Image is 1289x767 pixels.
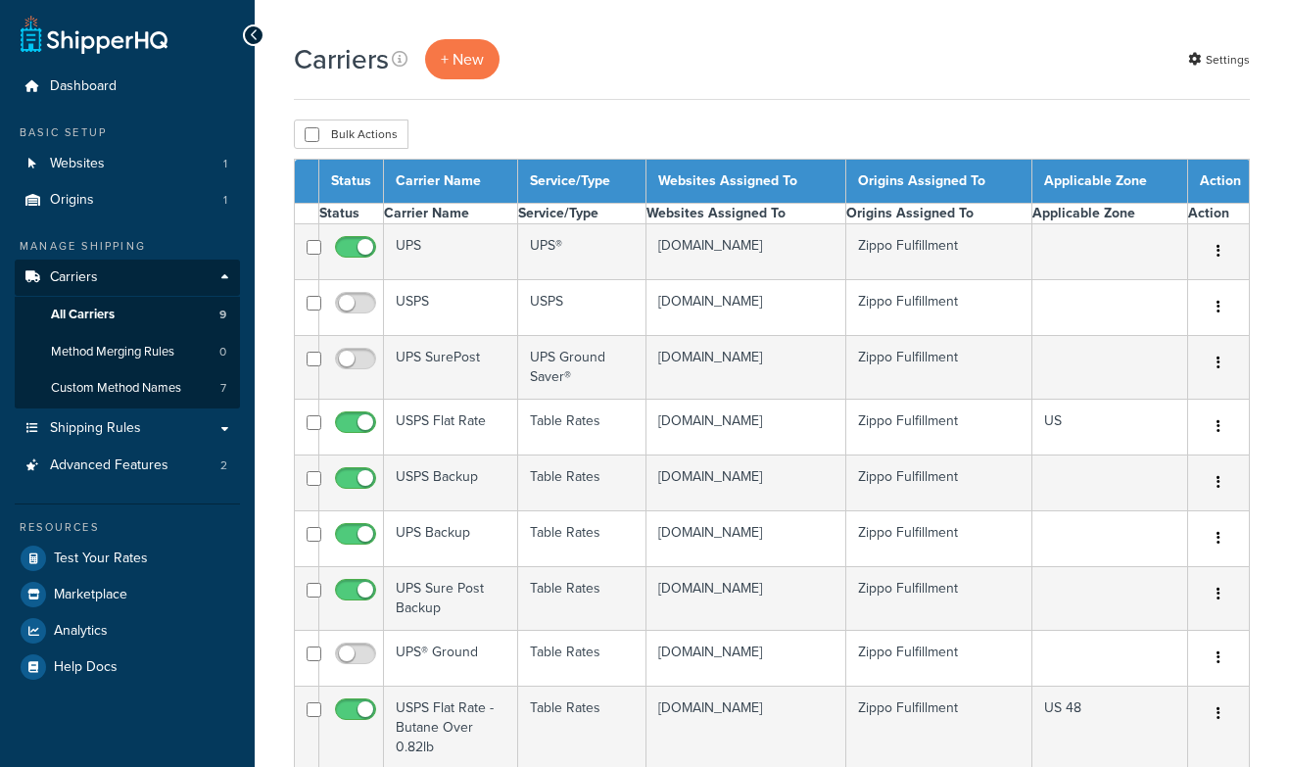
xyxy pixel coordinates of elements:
[645,631,845,687] td: [DOMAIN_NAME]
[645,567,845,631] td: [DOMAIN_NAME]
[54,659,118,676] span: Help Docs
[384,336,518,400] td: UPS SurePost
[15,577,240,612] a: Marketplace
[15,146,240,182] li: Websites
[384,280,518,336] td: USPS
[1031,204,1187,224] th: Applicable Zone
[15,541,240,576] a: Test Your Rates
[518,631,646,687] td: Table Rates
[645,511,845,567] td: [DOMAIN_NAME]
[846,400,1032,455] td: Zippo Fulfillment
[846,204,1032,224] th: Origins Assigned To
[1031,160,1187,204] th: Applicable Zone
[645,204,845,224] th: Websites Assigned To
[219,307,226,323] span: 9
[223,192,227,209] span: 1
[1031,400,1187,455] td: US
[21,15,167,54] a: ShipperHQ Home
[15,260,240,408] li: Carriers
[384,567,518,631] td: UPS Sure Post Backup
[15,146,240,182] a: Websites 1
[1188,160,1250,204] th: Action
[15,69,240,105] a: Dashboard
[15,613,240,648] a: Analytics
[384,631,518,687] td: UPS® Ground
[518,160,646,204] th: Service/Type
[645,455,845,511] td: [DOMAIN_NAME]
[15,297,240,333] li: All Carriers
[15,448,240,484] li: Advanced Features
[518,400,646,455] td: Table Rates
[846,455,1032,511] td: Zippo Fulfillment
[425,39,500,79] a: + New
[294,40,389,78] h1: Carriers
[645,336,845,400] td: [DOMAIN_NAME]
[15,519,240,536] div: Resources
[50,156,105,172] span: Websites
[645,224,845,280] td: [DOMAIN_NAME]
[51,344,174,360] span: Method Merging Rules
[1188,46,1250,73] a: Settings
[846,336,1032,400] td: Zippo Fulfillment
[319,160,384,204] th: Status
[50,192,94,209] span: Origins
[384,204,518,224] th: Carrier Name
[223,156,227,172] span: 1
[518,224,646,280] td: UPS®
[15,334,240,370] li: Method Merging Rules
[294,120,408,149] button: Bulk Actions
[15,297,240,333] a: All Carriers 9
[645,160,845,204] th: Websites Assigned To
[645,280,845,336] td: [DOMAIN_NAME]
[50,457,168,474] span: Advanced Features
[846,280,1032,336] td: Zippo Fulfillment
[384,160,518,204] th: Carrier Name
[15,370,240,407] a: Custom Method Names 7
[518,567,646,631] td: Table Rates
[219,344,226,360] span: 0
[319,204,384,224] th: Status
[15,334,240,370] a: Method Merging Rules 0
[51,307,115,323] span: All Carriers
[15,448,240,484] a: Advanced Features 2
[846,511,1032,567] td: Zippo Fulfillment
[50,78,117,95] span: Dashboard
[220,380,226,397] span: 7
[54,623,108,640] span: Analytics
[15,260,240,296] a: Carriers
[846,224,1032,280] td: Zippo Fulfillment
[518,204,646,224] th: Service/Type
[846,567,1032,631] td: Zippo Fulfillment
[15,370,240,407] li: Custom Method Names
[518,336,646,400] td: UPS Ground Saver®
[846,631,1032,687] td: Zippo Fulfillment
[15,410,240,447] a: Shipping Rules
[50,420,141,437] span: Shipping Rules
[846,160,1032,204] th: Origins Assigned To
[220,457,227,474] span: 2
[54,551,148,567] span: Test Your Rates
[384,224,518,280] td: UPS
[384,455,518,511] td: USPS Backup
[54,587,127,603] span: Marketplace
[15,649,240,685] a: Help Docs
[384,400,518,455] td: USPS Flat Rate
[15,182,240,218] a: Origins 1
[645,400,845,455] td: [DOMAIN_NAME]
[15,238,240,255] div: Manage Shipping
[15,182,240,218] li: Origins
[51,380,181,397] span: Custom Method Names
[15,124,240,141] div: Basic Setup
[1188,204,1250,224] th: Action
[518,280,646,336] td: USPS
[518,455,646,511] td: Table Rates
[518,511,646,567] td: Table Rates
[50,269,98,286] span: Carriers
[384,511,518,567] td: UPS Backup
